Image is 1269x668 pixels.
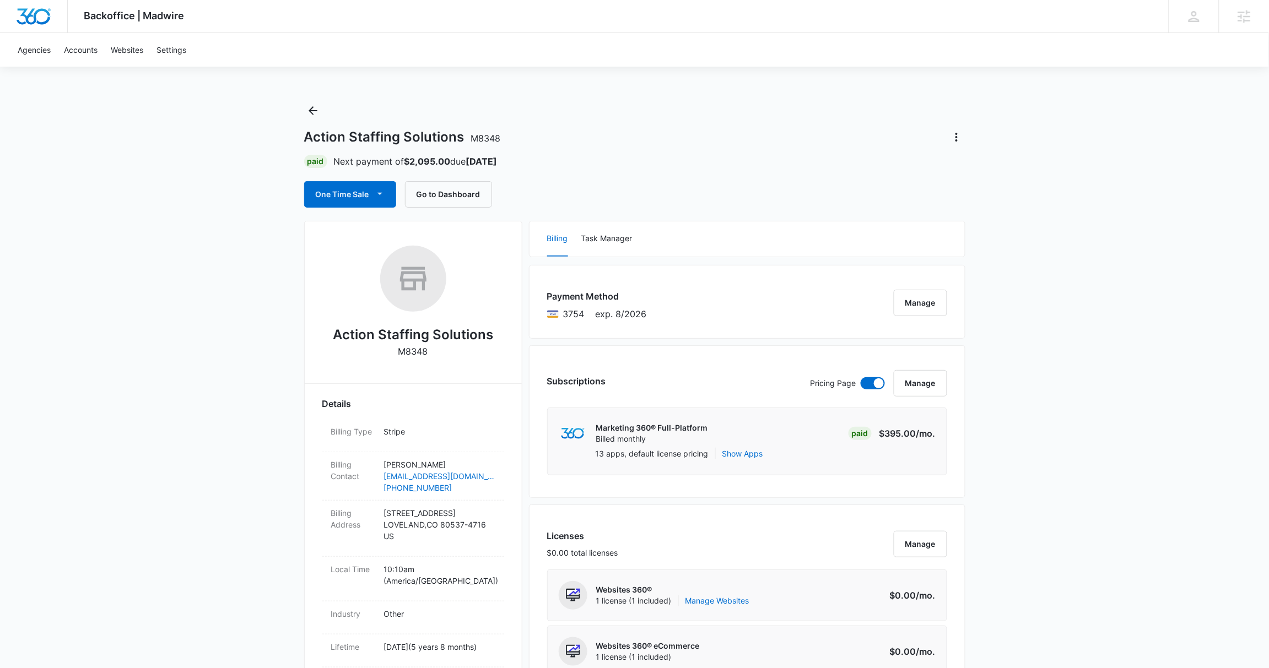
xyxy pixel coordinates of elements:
[322,601,504,634] div: IndustryOther
[333,325,493,345] h2: Action Staffing Solutions
[84,10,185,21] span: Backoffice | Madwire
[331,608,375,620] dt: Industry
[331,507,375,530] dt: Billing Address
[884,645,936,658] p: $0.00
[596,307,647,321] span: exp. 8/2026
[561,428,585,439] img: marketing360Logo
[384,563,495,586] p: 10:10am ( America/[GEOGRAPHIC_DATA] )
[322,501,504,557] div: Billing Address[STREET_ADDRESS]LOVELAND,CO 80537-4716US
[879,427,936,440] p: $395.00
[384,641,495,653] p: [DATE] ( 5 years 8 months )
[894,370,947,397] button: Manage
[405,181,492,208] button: Go to Dashboard
[811,377,856,389] p: Pricing Page
[57,33,104,67] a: Accounts
[916,428,936,439] span: /mo.
[384,459,495,470] p: [PERSON_NAME]
[104,33,150,67] a: Websites
[894,290,947,316] button: Manage
[404,156,451,167] strong: $2,095.00
[596,433,708,444] p: Billed monthly
[547,529,618,542] h3: Licenses
[849,427,872,440] div: Paid
[384,608,495,620] p: Other
[322,452,504,501] div: Billing Contact[PERSON_NAME][EMAIL_ADDRESS][DOMAIN_NAME][PHONE_NUMBER]
[547,547,618,558] p: $0.00 total licenses
[563,307,585,321] span: Visa ending with
[384,507,495,542] p: [STREET_ADDRESS] LOVELAND , CO 80537-4716 US
[384,426,495,437] p: Stripe
[331,641,375,653] dt: Lifetime
[334,155,498,168] p: Next payment of due
[331,459,375,482] dt: Billing Contact
[596,640,700,651] p: Websites 360® eCommerce
[304,155,327,168] div: Paid
[884,589,936,602] p: $0.00
[596,651,700,662] span: 1 license (1 included)
[722,448,763,459] button: Show Apps
[11,33,57,67] a: Agencies
[331,563,375,575] dt: Local Time
[596,584,749,595] p: Websites 360®
[466,156,498,167] strong: [DATE]
[471,133,501,144] span: M8348
[596,422,708,433] p: Marketing 360® Full-Platform
[547,290,647,303] h3: Payment Method
[547,221,568,257] button: Billing
[331,426,375,437] dt: Billing Type
[581,221,633,257] button: Task Manager
[322,419,504,452] div: Billing TypeStripe
[384,470,495,482] a: [EMAIL_ADDRESS][DOMAIN_NAME]
[322,634,504,667] div: Lifetime[DATE](5 years 8 months)
[547,374,606,388] h3: Subscriptions
[150,33,193,67] a: Settings
[304,129,501,145] h1: Action Staffing Solutions
[384,482,495,493] a: [PHONE_NUMBER]
[916,590,936,601] span: /mo.
[322,557,504,601] div: Local Time10:10am (America/[GEOGRAPHIC_DATA])
[916,646,936,657] span: /mo.
[596,448,709,459] p: 13 apps, default license pricing
[322,397,352,410] span: Details
[304,181,396,208] button: One Time Sale
[894,531,947,557] button: Manage
[596,595,749,606] span: 1 license (1 included)
[398,345,428,358] p: M8348
[948,128,965,146] button: Actions
[685,595,749,606] a: Manage Websites
[304,102,322,120] button: Back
